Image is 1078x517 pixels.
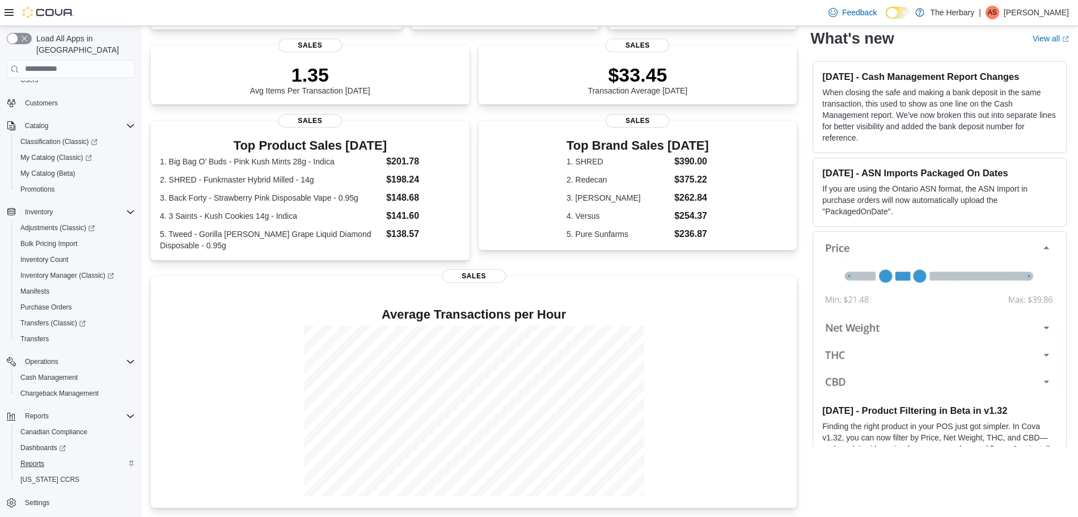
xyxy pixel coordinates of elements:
[20,239,78,248] span: Bulk Pricing Import
[567,192,670,204] dt: 3. [PERSON_NAME]
[11,299,139,315] button: Purchase Orders
[988,6,997,19] span: AS
[16,221,135,235] span: Adjustments (Classic)
[20,355,63,368] button: Operations
[11,331,139,347] button: Transfers
[674,155,709,168] dd: $390.00
[16,473,84,486] a: [US_STATE] CCRS
[20,427,87,437] span: Canadian Compliance
[16,183,60,196] a: Promotions
[20,169,75,178] span: My Catalog (Beta)
[160,156,382,167] dt: 1. Big Bag O' Buds - Pink Kush Mints 28g - Indica
[25,412,49,421] span: Reports
[16,425,135,439] span: Canadian Compliance
[25,357,58,366] span: Operations
[2,354,139,370] button: Operations
[567,174,670,185] dt: 2. Redecan
[1033,34,1069,43] a: View allExternal link
[20,255,69,264] span: Inventory Count
[16,285,135,298] span: Manifests
[16,457,135,471] span: Reports
[250,63,370,86] p: 1.35
[930,6,974,19] p: The Herbary
[606,114,669,128] span: Sales
[160,228,382,251] dt: 5. Tweed - Gorilla [PERSON_NAME] Grape Liquid Diamond Disposable - 0.95g
[16,253,135,266] span: Inventory Count
[20,475,79,484] span: [US_STATE] CCRS
[20,495,135,510] span: Settings
[160,139,460,152] h3: Top Product Sales [DATE]
[25,498,49,507] span: Settings
[11,440,139,456] a: Dashboards
[160,308,788,321] h4: Average Transactions per Hour
[386,173,460,187] dd: $198.24
[16,151,96,164] a: My Catalog (Classic)
[11,252,139,268] button: Inventory Count
[160,192,382,204] dt: 3. Back Forty - Strawberry Pink Disposable Vape - 0.95g
[20,389,99,398] span: Chargeback Management
[386,191,460,205] dd: $148.68
[20,496,54,510] a: Settings
[886,7,910,19] input: Dark Mode
[20,287,49,296] span: Manifests
[20,96,135,110] span: Customers
[11,150,139,166] a: My Catalog (Classic)
[386,155,460,168] dd: $201.78
[386,209,460,223] dd: $141.60
[11,424,139,440] button: Canadian Compliance
[11,283,139,299] button: Manifests
[16,457,49,471] a: Reports
[588,63,688,95] div: Transaction Average [DATE]
[278,39,342,52] span: Sales
[20,409,135,423] span: Reports
[810,29,894,48] h2: What's new
[16,253,73,266] a: Inventory Count
[16,183,135,196] span: Promotions
[20,459,44,468] span: Reports
[20,334,49,344] span: Transfers
[25,121,48,130] span: Catalog
[16,221,99,235] a: Adjustments (Classic)
[16,387,135,400] span: Chargeback Management
[2,95,139,111] button: Customers
[16,332,135,346] span: Transfers
[20,355,135,368] span: Operations
[16,425,92,439] a: Canadian Compliance
[16,151,135,164] span: My Catalog (Classic)
[16,73,135,87] span: Users
[567,210,670,222] dt: 4. Versus
[20,303,72,312] span: Purchase Orders
[16,441,70,455] a: Dashboards
[278,114,342,128] span: Sales
[20,205,135,219] span: Inventory
[16,371,82,384] a: Cash Management
[25,99,58,108] span: Customers
[25,207,53,217] span: Inventory
[160,174,382,185] dt: 2. SHRED - Funkmaster Hybrid Milled - 14g
[16,371,135,384] span: Cash Management
[16,237,135,251] span: Bulk Pricing Import
[20,75,38,84] span: Users
[822,167,1057,179] h3: [DATE] - ASN Imports Packaged On Dates
[2,204,139,220] button: Inventory
[842,7,877,18] span: Feedback
[160,210,382,222] dt: 4. 3 Saints - Kush Cookies 14g - Indica
[386,227,460,241] dd: $138.57
[20,153,92,162] span: My Catalog (Classic)
[20,223,95,232] span: Adjustments (Classic)
[11,220,139,236] a: Adjustments (Classic)
[1004,6,1069,19] p: [PERSON_NAME]
[16,135,102,149] a: Classification (Classic)
[2,118,139,134] button: Catalog
[2,408,139,424] button: Reports
[442,269,506,283] span: Sales
[20,409,53,423] button: Reports
[20,185,55,194] span: Promotions
[16,167,80,180] a: My Catalog (Beta)
[20,319,86,328] span: Transfers (Classic)
[822,87,1057,143] p: When closing the safe and making a bank deposit in the same transaction, this used to show as one...
[20,373,78,382] span: Cash Management
[979,6,981,19] p: |
[23,7,74,18] img: Cova
[588,63,688,86] p: $33.45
